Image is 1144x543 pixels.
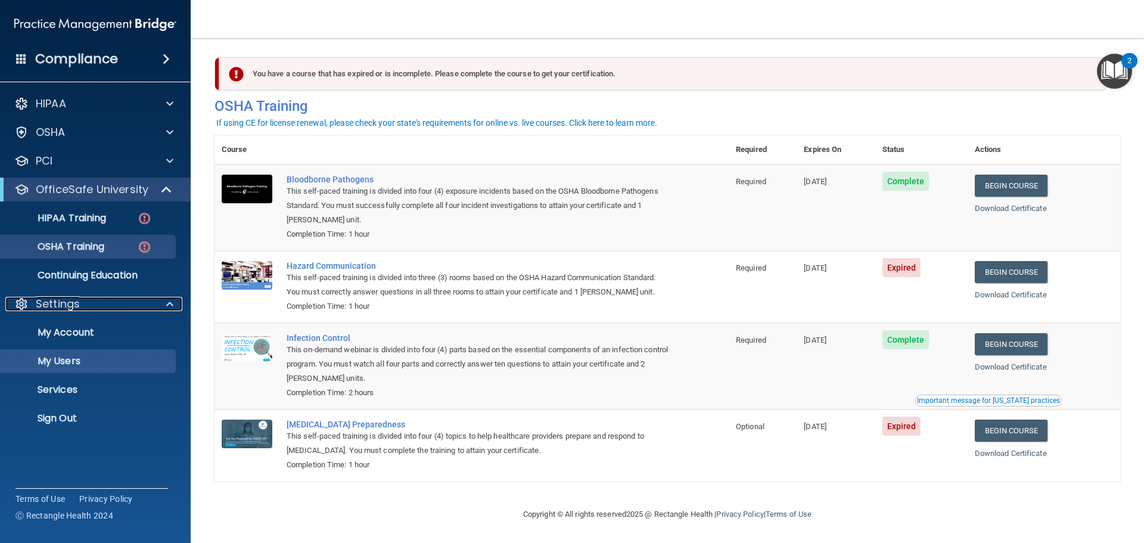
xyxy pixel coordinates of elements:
[975,290,1047,299] a: Download Certificate
[36,125,66,139] p: OSHA
[8,355,170,367] p: My Users
[14,154,173,168] a: PCI
[229,67,244,82] img: exclamation-circle-solid-danger.72ef9ffc.png
[797,135,875,165] th: Expires On
[915,395,1062,407] button: Read this if you are a dental practitioner in the state of CA
[14,125,173,139] a: OSHA
[450,495,885,533] div: Copyright © All rights reserved 2025 @ Rectangle Health | |
[137,211,152,226] img: danger-circle.6113f641.png
[287,184,669,227] div: This self-paced training is divided into four (4) exposure incidents based on the OSHA Bloodborne...
[35,51,118,67] h4: Compliance
[804,336,826,345] span: [DATE]
[875,135,968,165] th: Status
[287,343,669,386] div: This on-demand webinar is divided into four (4) parts based on the essential components of an inf...
[287,261,669,271] a: Hazard Communication
[36,182,148,197] p: OfficeSafe University
[804,263,826,272] span: [DATE]
[975,261,1047,283] a: Begin Course
[968,135,1120,165] th: Actions
[36,97,66,111] p: HIPAA
[287,175,669,184] a: Bloodborne Pathogens
[15,510,113,522] span: Ⓒ Rectangle Health 2024
[804,422,826,431] span: [DATE]
[1097,54,1132,89] button: Open Resource Center, 2 new notifications
[1127,61,1131,76] div: 2
[14,97,173,111] a: HIPAA
[287,458,669,472] div: Completion Time: 1 hour
[287,429,669,458] div: This self-paced training is divided into four (4) topics to help healthcare providers prepare and...
[804,177,826,186] span: [DATE]
[729,135,797,165] th: Required
[287,271,669,299] div: This self-paced training is divided into three (3) rooms based on the OSHA Hazard Communication S...
[36,154,52,168] p: PCI
[882,330,929,349] span: Complete
[882,172,929,191] span: Complete
[287,333,669,343] a: Infection Control
[736,422,764,431] span: Optional
[214,135,279,165] th: Course
[882,258,921,277] span: Expired
[975,204,1047,213] a: Download Certificate
[736,263,766,272] span: Required
[8,212,106,224] p: HIPAA Training
[8,269,170,281] p: Continuing Education
[8,241,104,253] p: OSHA Training
[736,336,766,345] span: Required
[79,493,133,505] a: Privacy Policy
[975,420,1047,442] a: Begin Course
[219,57,1107,91] div: You have a course that has expired or is incomplete. Please complete the course to get your certi...
[938,458,1130,506] iframe: Drift Widget Chat Controller
[917,397,1060,404] div: Important message for [US_STATE] practices
[36,297,80,311] p: Settings
[216,119,657,127] div: If using CE for license renewal, please check your state's requirements for online vs. live cours...
[975,362,1047,371] a: Download Certificate
[8,327,170,339] p: My Account
[716,510,763,519] a: Privacy Policy
[8,412,170,424] p: Sign Out
[975,175,1047,197] a: Begin Course
[137,240,152,255] img: danger-circle.6113f641.png
[287,227,669,241] div: Completion Time: 1 hour
[975,449,1047,458] a: Download Certificate
[15,493,65,505] a: Terms of Use
[287,420,669,429] a: [MEDICAL_DATA] Preparedness
[736,177,766,186] span: Required
[214,117,659,129] button: If using CE for license renewal, please check your state's requirements for online vs. live cours...
[766,510,812,519] a: Terms of Use
[287,386,669,400] div: Completion Time: 2 hours
[287,299,669,314] div: Completion Time: 1 hour
[8,384,170,396] p: Services
[882,417,921,436] span: Expired
[214,98,1120,114] h4: OSHA Training
[14,182,173,197] a: OfficeSafe University
[975,333,1047,355] a: Begin Course
[14,13,176,36] img: PMB logo
[14,297,173,311] a: Settings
